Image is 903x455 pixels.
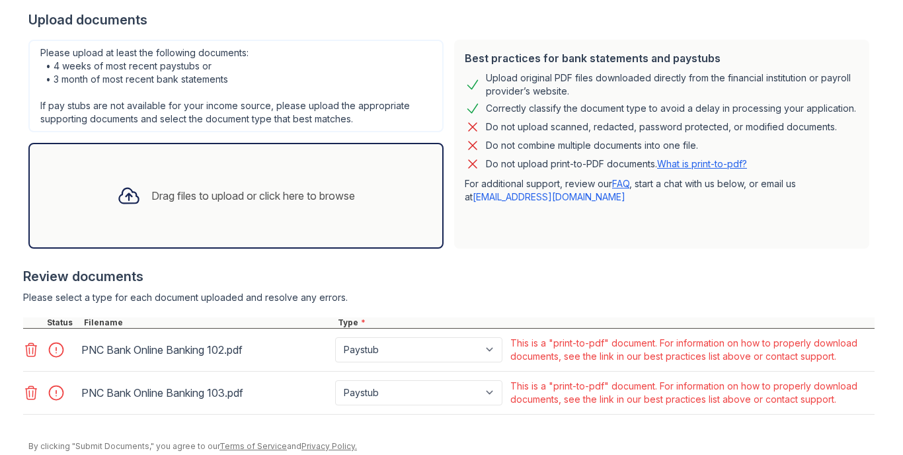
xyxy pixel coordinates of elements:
[81,339,330,360] div: PNC Bank Online Banking 102.pdf
[486,119,837,135] div: Do not upload scanned, redacted, password protected, or modified documents.
[28,441,875,452] div: By clicking "Submit Documents," you agree to our and
[486,101,856,116] div: Correctly classify the document type to avoid a delay in processing your application.
[486,138,698,153] div: Do not combine multiple documents into one file.
[44,317,81,328] div: Status
[301,441,357,451] a: Privacy Policy.
[510,337,872,363] div: This is a "print-to-pdf" document. For information on how to properly download documents, see the...
[23,267,875,286] div: Review documents
[657,158,747,169] a: What is print-to-pdf?
[473,191,625,202] a: [EMAIL_ADDRESS][DOMAIN_NAME]
[335,317,875,328] div: Type
[612,178,629,189] a: FAQ
[219,441,287,451] a: Terms of Service
[486,157,747,171] p: Do not upload print-to-PDF documents.
[81,317,335,328] div: Filename
[465,177,859,204] p: For additional support, review our , start a chat with us below, or email us at
[28,11,875,29] div: Upload documents
[486,71,859,98] div: Upload original PDF files downloaded directly from the financial institution or payroll provider’...
[23,291,875,304] div: Please select a type for each document uploaded and resolve any errors.
[28,40,444,132] div: Please upload at least the following documents: • 4 weeks of most recent paystubs or • 3 month of...
[465,50,859,66] div: Best practices for bank statements and paystubs
[510,380,872,406] div: This is a "print-to-pdf" document. For information on how to properly download documents, see the...
[151,188,355,204] div: Drag files to upload or click here to browse
[81,382,330,403] div: PNC Bank Online Banking 103.pdf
